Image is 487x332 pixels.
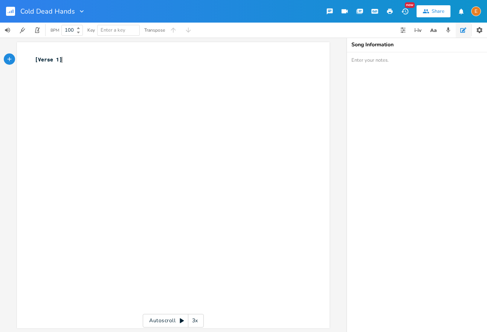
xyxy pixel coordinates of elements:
[471,6,481,16] div: Erin Nicolle
[432,8,444,15] div: Share
[143,314,204,327] div: Autoscroll
[35,56,62,63] span: [Verse 1]
[20,8,75,15] span: Cold Dead Hands
[405,2,415,8] div: New
[87,28,95,32] div: Key
[188,314,202,327] div: 3x
[50,28,59,32] div: BPM
[144,28,165,32] div: Transpose
[471,3,481,20] button: E
[417,5,450,17] button: Share
[397,5,412,18] button: New
[101,27,125,34] span: Enter a key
